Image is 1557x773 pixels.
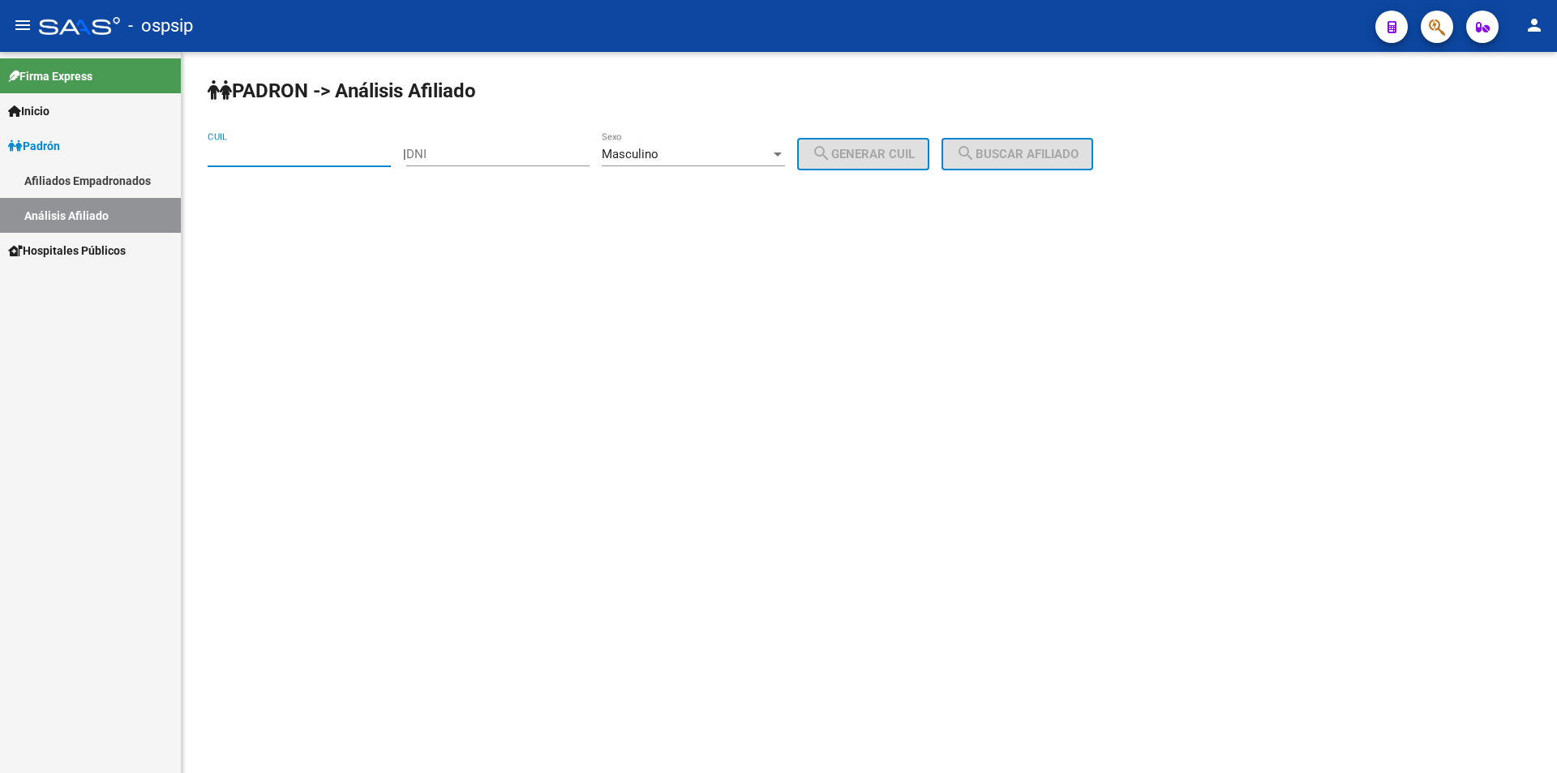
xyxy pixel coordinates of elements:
[8,102,49,120] span: Inicio
[812,144,831,163] mat-icon: search
[956,144,976,163] mat-icon: search
[8,67,92,85] span: Firma Express
[812,147,915,161] span: Generar CUIL
[602,147,658,161] span: Masculino
[128,8,193,44] span: - ospsip
[403,147,941,161] div: |
[956,147,1079,161] span: Buscar afiliado
[1502,718,1541,757] iframe: Intercom live chat
[1525,15,1544,35] mat-icon: person
[8,242,126,260] span: Hospitales Públicos
[13,15,32,35] mat-icon: menu
[941,138,1093,170] button: Buscar afiliado
[8,137,60,155] span: Padrón
[797,138,929,170] button: Generar CUIL
[208,79,476,102] strong: PADRON -> Análisis Afiliado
